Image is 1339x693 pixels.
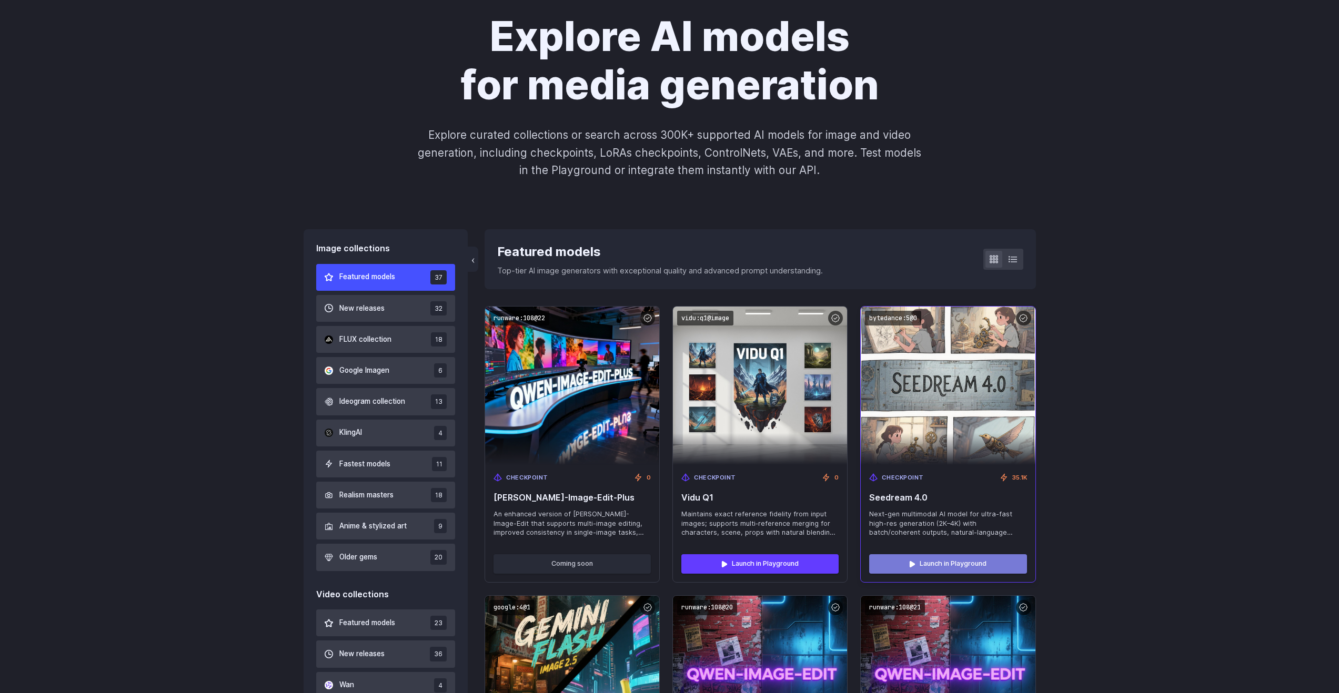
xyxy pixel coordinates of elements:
[339,303,385,314] span: New releases
[316,242,456,256] div: Image collections
[869,554,1026,573] a: Launch in Playground
[489,311,549,326] code: runware:108@22
[339,521,407,532] span: Anime & stylized art
[316,295,456,322] button: New releases 32
[316,388,456,415] button: Ideogram collection 13
[431,394,447,409] span: 13
[339,365,389,376] span: Google Imagen
[431,488,447,502] span: 18
[434,363,447,378] span: 6
[430,616,447,630] span: 23
[434,426,447,440] span: 4
[316,451,456,477] button: Fastest models 11
[677,600,737,615] code: runware:108@20
[694,473,736,483] span: Checkpoint
[431,332,447,346] span: 18
[681,493,839,503] span: Vidu Q1
[434,678,447,692] span: 4
[430,270,447,284] span: 37
[316,513,456,539] button: Anime & stylized art 9
[677,311,733,326] code: vidu:q1@image
[339,648,385,660] span: New releases
[869,509,1026,538] span: Next-gen multimodal AI model for ultra-fast high-res generation (2K–4K) with batch/coherent outpu...
[339,552,377,563] span: Older gems
[647,473,651,483] span: 0
[430,647,447,661] span: 36
[882,473,924,483] span: Checkpoint
[834,473,839,483] span: 0
[494,554,651,573] button: Coming soon
[497,264,823,277] p: Top-tier AI image generators with exceptional quality and advanced prompt understanding.
[377,13,963,109] h1: Explore AI models for media generation
[316,357,456,384] button: Google Imagen 6
[432,457,447,471] span: 11
[339,271,395,283] span: Featured models
[339,458,390,470] span: Fastest models
[430,301,447,315] span: 32
[506,473,548,483] span: Checkpoint
[316,264,456,291] button: Featured models 37
[497,242,823,262] div: Featured models
[865,600,925,615] code: runware:108@21
[1012,473,1027,483] span: 35.1K
[413,126,925,179] p: Explore curated collections or search across 300K+ supported AI models for image and video genera...
[316,640,456,667] button: New releases 36
[489,600,535,615] code: google:4@1
[339,679,354,691] span: Wan
[673,307,847,465] img: Vidu Q1
[316,326,456,353] button: FLUX collection 18
[485,307,659,465] img: Qwen-Image-Edit-Plus
[681,509,839,538] span: Maintains exact reference fidelity from input images; supports multi‑reference merging for charac...
[430,550,447,564] span: 20
[494,509,651,538] span: An enhanced version of [PERSON_NAME]-Image-Edit that supports multi-image editing, improved consi...
[339,617,395,629] span: Featured models
[316,544,456,570] button: Older gems 20
[316,482,456,508] button: Realism masters 18
[316,420,456,446] button: KlingAI 4
[339,490,394,501] span: Realism masters
[852,298,1044,472] img: Seedream 4.0
[339,396,405,407] span: Ideogram collection
[681,554,839,573] a: Launch in Playground
[494,493,651,503] span: [PERSON_NAME]-Image-Edit-Plus
[434,519,447,533] span: 9
[339,427,362,439] span: KlingAI
[339,334,391,345] span: FLUX collection
[316,588,456,602] div: Video collections
[869,493,1026,503] span: Seedream 4.0
[865,311,921,326] code: bytedance:5@0
[316,609,456,636] button: Featured models 23
[468,247,478,272] button: ‹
